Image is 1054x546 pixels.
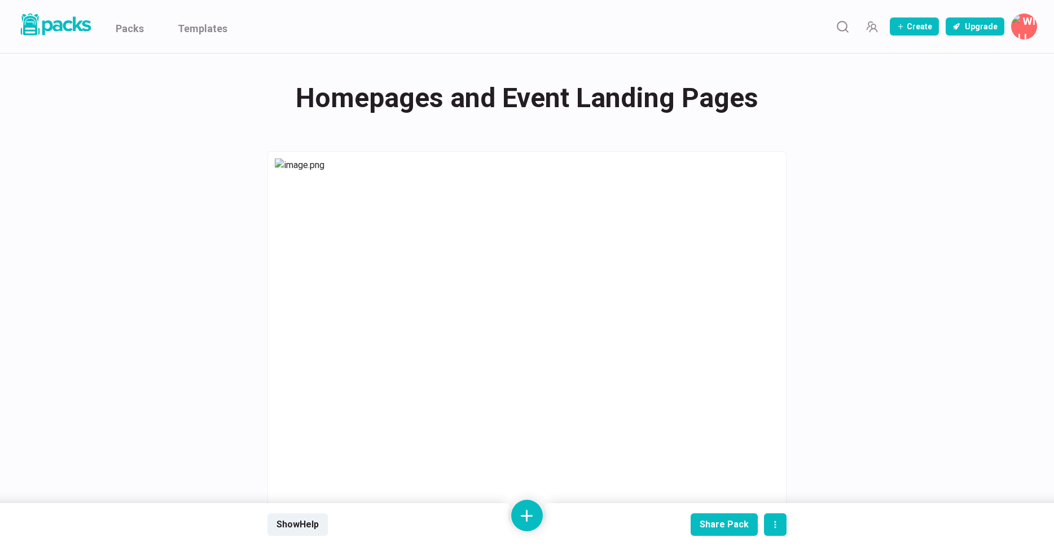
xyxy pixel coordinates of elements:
[860,15,883,38] button: Manage Team Invites
[700,519,749,530] div: Share Pack
[764,513,787,536] button: actions
[890,17,939,36] button: Create Pack
[946,17,1004,36] button: Upgrade
[267,513,328,536] button: ShowHelp
[296,76,758,120] span: Homepages and Event Landing Pages
[1011,14,1037,39] button: Will Milling
[17,11,93,42] a: Packs logo
[831,15,854,38] button: Search
[17,11,93,38] img: Packs logo
[691,513,758,536] button: Share Pack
